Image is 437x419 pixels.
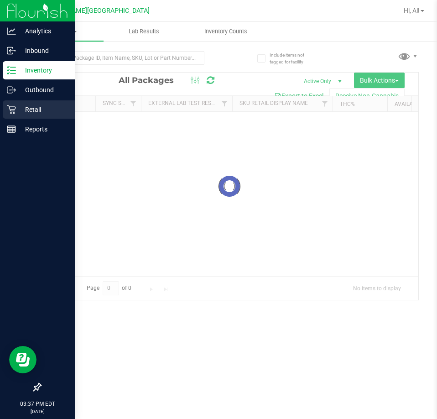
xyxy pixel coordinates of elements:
[104,22,185,41] a: Lab Results
[404,7,420,14] span: Hi, Al!
[192,27,260,36] span: Inventory Counts
[16,45,71,56] p: Inbound
[4,408,71,415] p: [DATE]
[16,104,71,115] p: Retail
[40,51,204,65] input: Search Package ID, Item Name, SKU, Lot or Part Number...
[7,105,16,114] inline-svg: Retail
[7,66,16,75] inline-svg: Inventory
[37,7,150,15] span: [PERSON_NAME][GEOGRAPHIC_DATA]
[16,26,71,37] p: Analytics
[4,400,71,408] p: 03:37 PM EDT
[7,26,16,36] inline-svg: Analytics
[185,22,266,41] a: Inventory Counts
[116,27,172,36] span: Lab Results
[7,85,16,94] inline-svg: Outbound
[7,46,16,55] inline-svg: Inbound
[16,84,71,95] p: Outbound
[9,346,36,373] iframe: Resource center
[16,65,71,76] p: Inventory
[270,52,315,65] span: Include items not tagged for facility
[7,125,16,134] inline-svg: Reports
[16,124,71,135] p: Reports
